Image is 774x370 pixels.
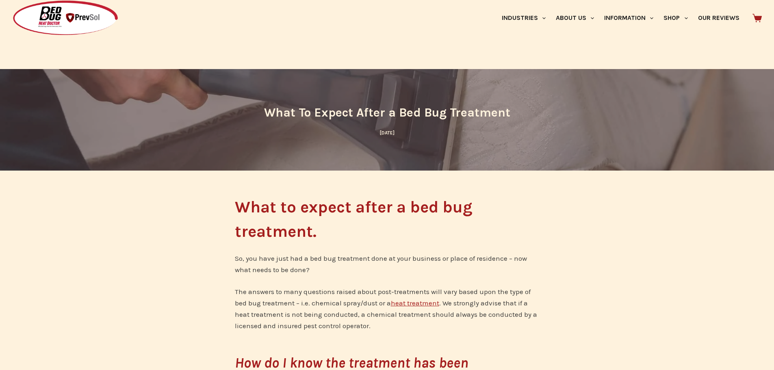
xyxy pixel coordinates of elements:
p: So, you have just had a bed bug treatment done at your business or place of residence – now what ... [235,253,540,275]
a: heat treatment [391,299,439,307]
p: The answers to many questions raised about post-treatments will vary based upon the type of bed b... [235,286,540,331]
h1: What to expect after a bed bug treatment. [235,195,540,244]
time: [DATE] [380,130,395,136]
h1: What To Expect After a Bed Bug Treatment [235,104,540,122]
